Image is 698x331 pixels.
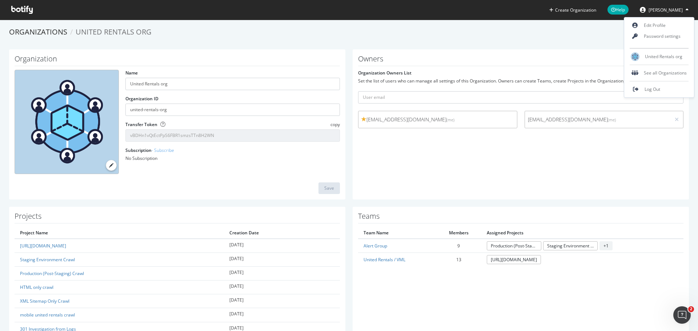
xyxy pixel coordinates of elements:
[15,227,224,239] th: Project Name
[528,116,668,123] span: [EMAIL_ADDRESS][DOMAIN_NAME]
[624,68,694,78] div: See all Organizations
[9,27,689,37] ol: breadcrumbs
[487,255,541,264] a: [URL][DOMAIN_NAME]
[224,239,340,253] td: [DATE]
[20,298,69,304] a: XML Sitemap Only Crawl
[125,147,174,153] label: Subscription
[358,55,683,66] h1: Owners
[330,121,340,128] span: copy
[649,7,683,13] span: Courtney Versteeg
[436,253,481,266] td: 13
[673,306,691,324] iframe: Intercom live chat
[361,116,514,123] span: [EMAIL_ADDRESS][DOMAIN_NAME]
[631,52,639,61] img: United Rentals org
[645,53,682,60] span: United Rentals org
[152,147,174,153] a: - Subscribe
[624,84,694,95] a: Log Out
[224,227,340,239] th: Creation Date
[358,70,412,76] label: Organization Owners List
[125,121,157,128] label: Transfer Token
[20,284,53,290] a: HTML only crawl
[487,241,541,250] a: Production (Post-Staging) Crawl
[20,243,66,249] a: [URL][DOMAIN_NAME]
[224,280,340,294] td: [DATE]
[599,241,613,250] span: + 1
[125,70,138,76] label: Name
[436,227,481,239] th: Members
[9,27,67,37] a: Organizations
[436,239,481,253] td: 9
[549,7,597,13] button: Create Organization
[543,241,598,250] a: Staging Environment Crawl
[688,306,694,312] span: 2
[125,78,340,90] input: name
[318,182,340,194] button: Save
[20,312,75,318] a: mobile united rentals crawl
[15,55,340,66] h1: Organization
[76,27,152,37] span: United Rentals org
[358,78,683,84] div: Set the list of users who can manage all settings of this Organization. Owners can create Teams, ...
[607,5,629,15] span: Help
[125,155,340,161] div: No Subscription
[15,212,340,223] h1: Projects
[364,257,405,263] a: United Rentals / VML
[624,20,694,31] a: Edit Profile
[481,227,683,239] th: Assigned Projects
[125,104,340,116] input: Organization ID
[224,266,340,280] td: [DATE]
[224,253,340,266] td: [DATE]
[20,257,75,263] a: Staging Environment Crawl
[645,86,660,92] span: Log Out
[608,117,616,122] small: (me)
[634,4,694,16] button: [PERSON_NAME]
[358,212,683,223] h1: Teams
[358,227,436,239] th: Team Name
[324,185,334,191] div: Save
[125,96,159,102] label: Organization ID
[224,294,340,308] td: [DATE]
[224,308,340,322] td: [DATE]
[446,117,454,122] small: (me)
[364,243,387,249] a: Alert Group
[624,31,694,42] a: Password settings
[20,270,84,276] a: Production (Post-Staging) Crawl
[358,91,683,104] input: User email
